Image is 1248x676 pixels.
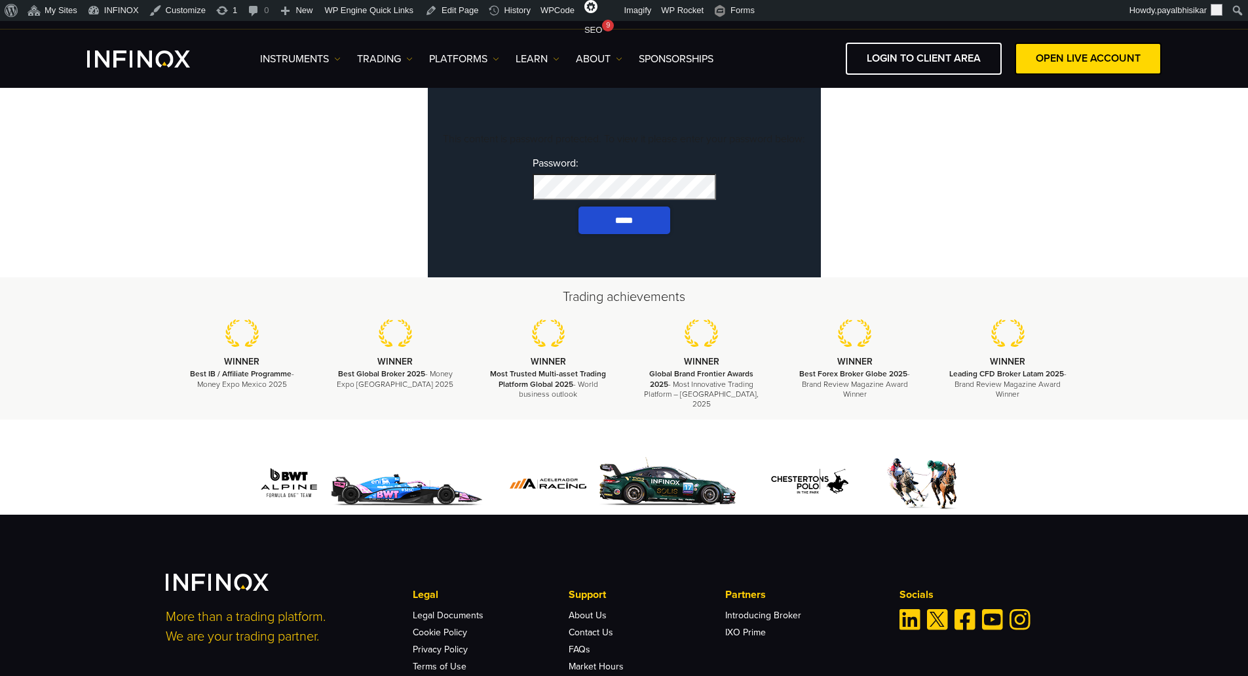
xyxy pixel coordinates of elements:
a: Introducing Broker [725,610,801,621]
p: Partners [725,587,881,603]
a: Legal Documents [413,610,483,621]
a: Learn [516,51,559,67]
strong: WINNER [377,356,413,367]
a: Contact Us [569,627,613,638]
a: Youtube [982,609,1003,630]
a: INFINOX Logo [87,50,221,68]
label: Password: [533,157,716,200]
a: Facebook [955,609,975,630]
p: - Brand Review Magazine Award Winner [947,369,1068,399]
a: Linkedin [899,609,920,630]
strong: WINNER [990,356,1025,367]
a: Privacy Policy [413,644,468,655]
p: Legal [413,587,569,603]
p: Socials [899,587,1083,603]
a: IXO Prime [725,627,766,638]
p: - World business outlook [488,369,609,399]
p: - Brand Review Magazine Award Winner [795,369,915,399]
strong: Most Trusted Multi-asset Trading Platform Global 2025 [490,369,606,388]
a: Terms of Use [413,661,466,672]
strong: WINNER [224,356,259,367]
a: About Us [569,610,607,621]
strong: WINNER [531,356,566,367]
p: - Money Expo [GEOGRAPHIC_DATA] 2025 [335,369,455,389]
a: PLATFORMS [429,51,499,67]
a: Market Hours [569,661,624,672]
span: SEO [584,25,602,35]
strong: Best Global Broker 2025 [338,369,425,378]
div: 9 [602,20,614,31]
a: Twitter [927,609,948,630]
h2: Trading achievements [166,288,1083,306]
strong: Best IB / Affiliate Programme [190,369,292,378]
a: FAQs [569,644,590,655]
a: TRADING [357,51,413,67]
p: - Most Innovative Trading Platform – [GEOGRAPHIC_DATA], 2025 [641,369,762,409]
input: Password: [533,174,716,200]
span: payalbhisikar [1157,5,1207,15]
strong: Leading CFD Broker Latam 2025 [949,369,1064,378]
strong: Best Forex Broker Globe 2025 [799,369,907,378]
p: This content is password protected. To view it please enter your password below: [441,131,808,147]
a: Cookie Policy [413,627,467,638]
p: - Money Expo Mexico 2025 [182,369,303,389]
p: More than a trading platform. We are your trading partner. [166,607,395,646]
strong: WINNER [684,356,719,367]
strong: Global Brand Frontier Awards 2025 [649,369,753,388]
p: Support [569,587,725,603]
a: Instruments [260,51,341,67]
strong: WINNER [837,356,873,367]
a: ABOUT [576,51,622,67]
a: LOGIN TO CLIENT AREA [846,43,1002,75]
a: Instagram [1010,609,1031,630]
a: SPONSORSHIPS [639,51,713,67]
a: OPEN LIVE ACCOUNT [1015,43,1162,75]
